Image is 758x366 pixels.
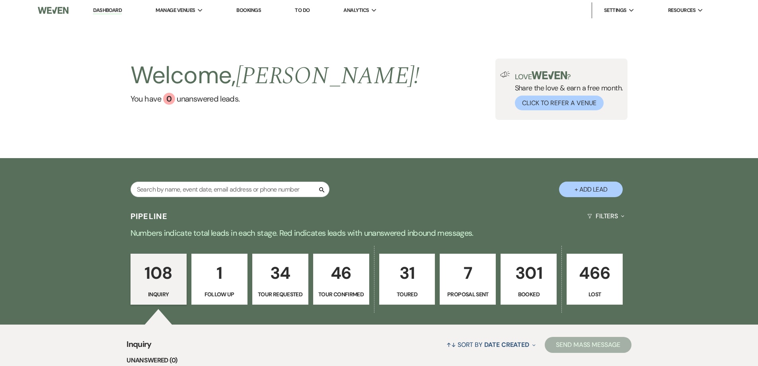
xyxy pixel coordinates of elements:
p: 31 [384,260,430,286]
a: 46Tour Confirmed [313,254,369,305]
p: Numbers indicate total leads in each stage. Red indicates leads with unanswered inbound messages. [93,227,666,239]
p: Toured [384,290,430,299]
a: 108Inquiry [131,254,187,305]
a: 301Booked [501,254,557,305]
h2: Welcome, [131,59,420,93]
p: 1 [197,260,242,286]
p: Proposal Sent [445,290,491,299]
a: 34Tour Requested [252,254,308,305]
span: Settings [604,6,627,14]
a: To Do [295,7,310,14]
a: 1Follow Up [191,254,247,305]
button: Filters [584,206,627,227]
span: [PERSON_NAME] ! [236,58,420,94]
p: 108 [136,260,181,286]
span: Date Created [484,341,529,349]
a: 7Proposal Sent [440,254,496,305]
li: Unanswered (0) [127,355,631,366]
p: 301 [506,260,551,286]
span: Resources [668,6,696,14]
a: You have 0 unanswered leads. [131,93,420,105]
img: loud-speaker-illustration.svg [500,71,510,78]
span: ↑↓ [446,341,456,349]
button: Send Mass Message [545,337,631,353]
div: Share the love & earn a free month. [510,71,623,110]
img: Weven Logo [38,2,68,19]
p: Lost [572,290,618,299]
span: Manage Venues [156,6,195,14]
img: weven-logo-green.svg [532,71,567,79]
span: Inquiry [127,338,152,355]
p: Tour Requested [257,290,303,299]
div: 0 [163,93,175,105]
a: Dashboard [93,7,122,14]
button: Sort By Date Created [443,334,539,355]
a: 466Lost [567,254,623,305]
p: Booked [506,290,551,299]
p: Tour Confirmed [318,290,364,299]
a: Bookings [236,7,261,14]
p: 34 [257,260,303,286]
h3: Pipeline [131,211,168,222]
button: + Add Lead [559,182,623,197]
button: Click to Refer a Venue [515,96,604,110]
a: 31Toured [379,254,435,305]
p: Inquiry [136,290,181,299]
p: 7 [445,260,491,286]
p: Follow Up [197,290,242,299]
input: Search by name, event date, email address or phone number [131,182,329,197]
p: Love ? [515,71,623,80]
p: 466 [572,260,618,286]
span: Analytics [343,6,369,14]
p: 46 [318,260,364,286]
